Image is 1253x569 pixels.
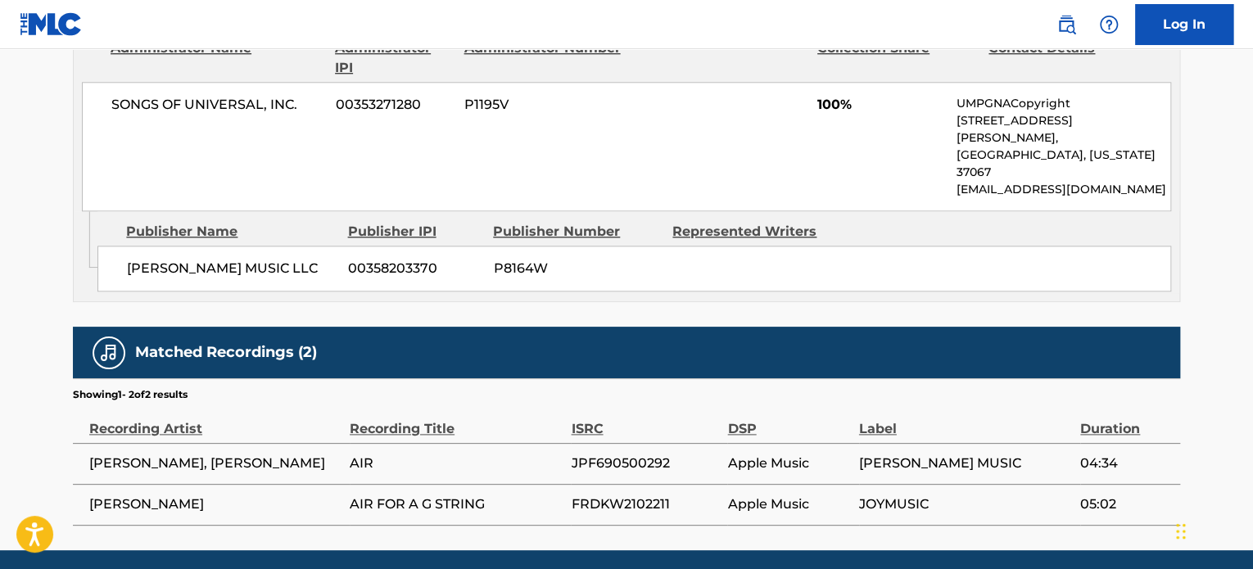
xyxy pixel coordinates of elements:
span: [PERSON_NAME], [PERSON_NAME] [89,454,342,473]
p: Showing 1 - 2 of 2 results [73,387,188,402]
p: [EMAIL_ADDRESS][DOMAIN_NAME] [957,181,1170,198]
span: SONGS OF UNIVERSAL, INC. [111,95,323,115]
div: Contact Details [988,38,1147,78]
span: 100% [817,95,944,115]
div: Label [859,402,1072,439]
div: Collection Share [817,38,976,78]
div: Recording Artist [89,402,342,439]
div: Administrator Number [464,38,622,78]
span: 05:02 [1080,494,1172,514]
iframe: Chat Widget [1171,490,1253,569]
h5: Matched Recordings (2) [135,343,317,362]
div: Publisher Number [493,222,660,242]
div: Represented Writers [672,222,839,242]
span: AIR FOR A G STRING [350,494,563,514]
span: P8164W [493,259,660,278]
span: FRDKW2102211 [571,494,719,514]
div: DSP [727,402,850,439]
p: UMPGNACopyright [957,95,1170,112]
div: Administrator Name [111,38,323,78]
span: Apple Music [727,454,850,473]
div: Publisher IPI [347,222,481,242]
span: [PERSON_NAME] [89,494,342,514]
a: Log In [1135,4,1233,45]
span: 00358203370 [348,259,481,278]
span: AIR [350,454,563,473]
div: Drag [1176,507,1186,556]
img: Matched Recordings [99,343,119,363]
span: JOYMUSIC [859,494,1072,514]
span: [PERSON_NAME] MUSIC [859,454,1072,473]
div: ISRC [571,402,719,439]
a: Public Search [1050,8,1083,41]
div: Administrator IPI [335,38,451,78]
img: help [1099,15,1119,34]
div: Recording Title [350,402,563,439]
p: [GEOGRAPHIC_DATA], [US_STATE] 37067 [957,147,1170,181]
span: Apple Music [727,494,850,514]
span: [PERSON_NAME] MUSIC LLC [127,259,336,278]
span: JPF690500292 [571,454,719,473]
div: Help [1092,8,1125,41]
span: 00353271280 [336,95,452,115]
div: Duration [1080,402,1172,439]
div: Publisher Name [126,222,335,242]
span: P1195V [464,95,623,115]
span: 04:34 [1080,454,1172,473]
img: search [1056,15,1076,34]
p: [STREET_ADDRESS][PERSON_NAME], [957,112,1170,147]
img: MLC Logo [20,12,83,36]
